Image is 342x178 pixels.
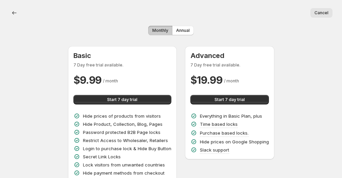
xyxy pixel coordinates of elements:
p: Time based locks [200,121,238,127]
p: Hide Product, Collection, Blog, Pages [83,121,163,127]
p: Hide prices of products from visitors [83,113,161,119]
h3: Basic [73,52,171,60]
span: Monthly [152,28,168,33]
p: 7 Day free trial available. [190,62,269,68]
p: Lock visitors from unwanted countries [83,161,165,168]
p: Slack support [200,146,229,153]
p: Password protected B2B Page locks [83,129,160,136]
p: Purchase based locks. [200,130,249,136]
span: / month [103,78,118,83]
button: Annual [172,26,194,35]
h3: Advanced [190,52,269,60]
button: Start 7 day trial [73,95,171,104]
button: Cancel [310,8,332,18]
p: Secret Link Locks [83,153,121,160]
h2: $ 19.99 [190,73,223,87]
h2: $ 9.99 [73,73,102,87]
p: Hide payment methods from checkout [83,170,165,176]
p: 7 Day free trial available. [73,62,171,68]
span: Annual [176,28,190,33]
button: Monthly [148,26,172,35]
p: Restrict Access to Wholesaler, Retailers [83,137,168,144]
button: Back [10,8,19,18]
button: Start 7 day trial [190,95,269,104]
p: Everything in Basic Plan, plus [200,113,262,119]
p: Hide prices on Google Shopping [200,138,269,145]
span: Start 7 day trial [215,97,245,102]
p: Login to purchase lock & Hide Buy Button [83,145,171,152]
span: Start 7 day trial [107,97,137,102]
span: / month [224,78,239,83]
span: Cancel [314,10,328,16]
